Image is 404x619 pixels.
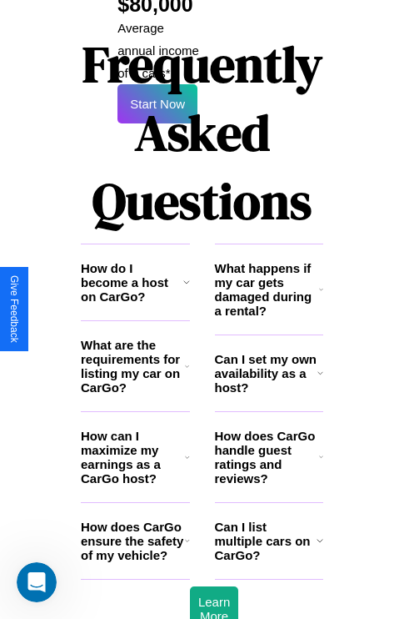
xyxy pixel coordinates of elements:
h3: Can I list multiple cars on CarGo? [215,520,317,562]
p: Average annual income of 9 cars* [117,17,202,84]
h3: What happens if my car gets damaged during a rental? [215,261,319,318]
button: Start Now [117,84,197,123]
h3: How can I maximize my earnings as a CarGo host? [81,429,185,486]
h1: Frequently Asked Questions [81,22,323,244]
h3: How does CarGo handle guest ratings and reviews? [215,429,319,486]
h3: How do I become a host on CarGo? [81,261,183,304]
iframe: Intercom live chat [17,562,57,602]
h3: Can I set my own availability as a host? [215,352,317,395]
div: Give Feedback [8,275,20,343]
h3: What are the requirements for listing my car on CarGo? [81,338,185,395]
h3: How does CarGo ensure the safety of my vehicle? [81,520,185,562]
